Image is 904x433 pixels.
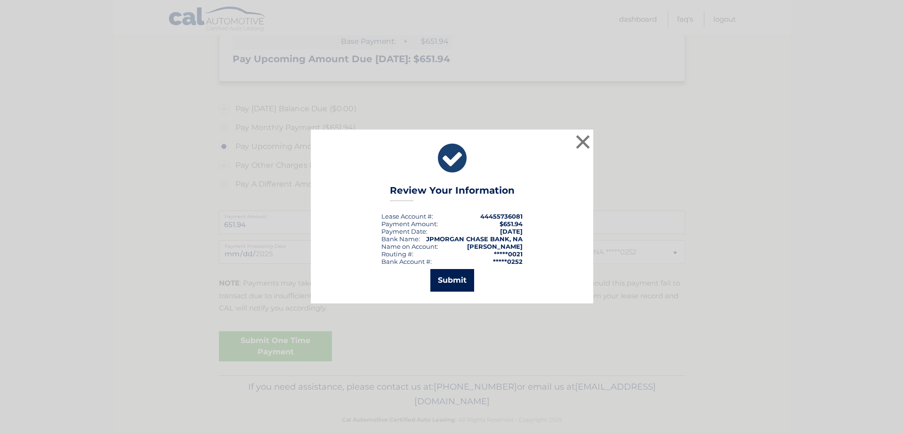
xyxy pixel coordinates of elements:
[381,258,432,265] div: Bank Account #:
[426,235,523,243] strong: JPMORGAN CHASE BANK, NA
[381,250,413,258] div: Routing #:
[381,243,438,250] div: Name on Account:
[467,243,523,250] strong: [PERSON_NAME]
[390,185,515,201] h3: Review Your Information
[381,235,420,243] div: Bank Name:
[430,269,474,292] button: Submit
[500,228,523,235] span: [DATE]
[381,228,426,235] span: Payment Date
[480,212,523,220] strong: 44455736081
[500,220,523,228] span: $651.94
[381,220,438,228] div: Payment Amount:
[573,132,592,151] button: ×
[381,228,428,235] div: :
[381,212,433,220] div: Lease Account #:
